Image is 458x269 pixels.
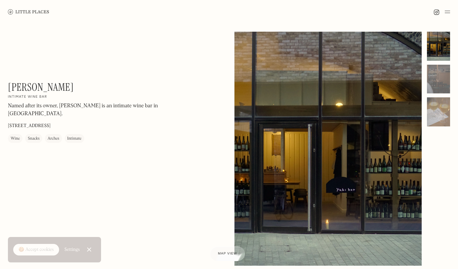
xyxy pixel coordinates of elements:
span: Map view [218,252,237,255]
h2: Intimate wine bar [8,95,47,99]
div: Snacks [28,135,40,142]
div: Intimate [67,135,82,142]
div: Settings [64,247,80,252]
div: Wine [11,135,20,142]
a: Map view [210,247,245,261]
h1: [PERSON_NAME] [8,81,74,93]
p: [STREET_ADDRESS] [8,122,51,129]
div: 🍪 Accept cookies [18,247,54,253]
a: Settings [64,242,80,257]
a: Close Cookie Popup [83,243,96,256]
a: 🍪 Accept cookies [13,244,59,256]
div: Arches [48,135,59,142]
p: Named after its owner, [PERSON_NAME] is an intimate wine bar in [GEOGRAPHIC_DATA]. [8,102,186,118]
